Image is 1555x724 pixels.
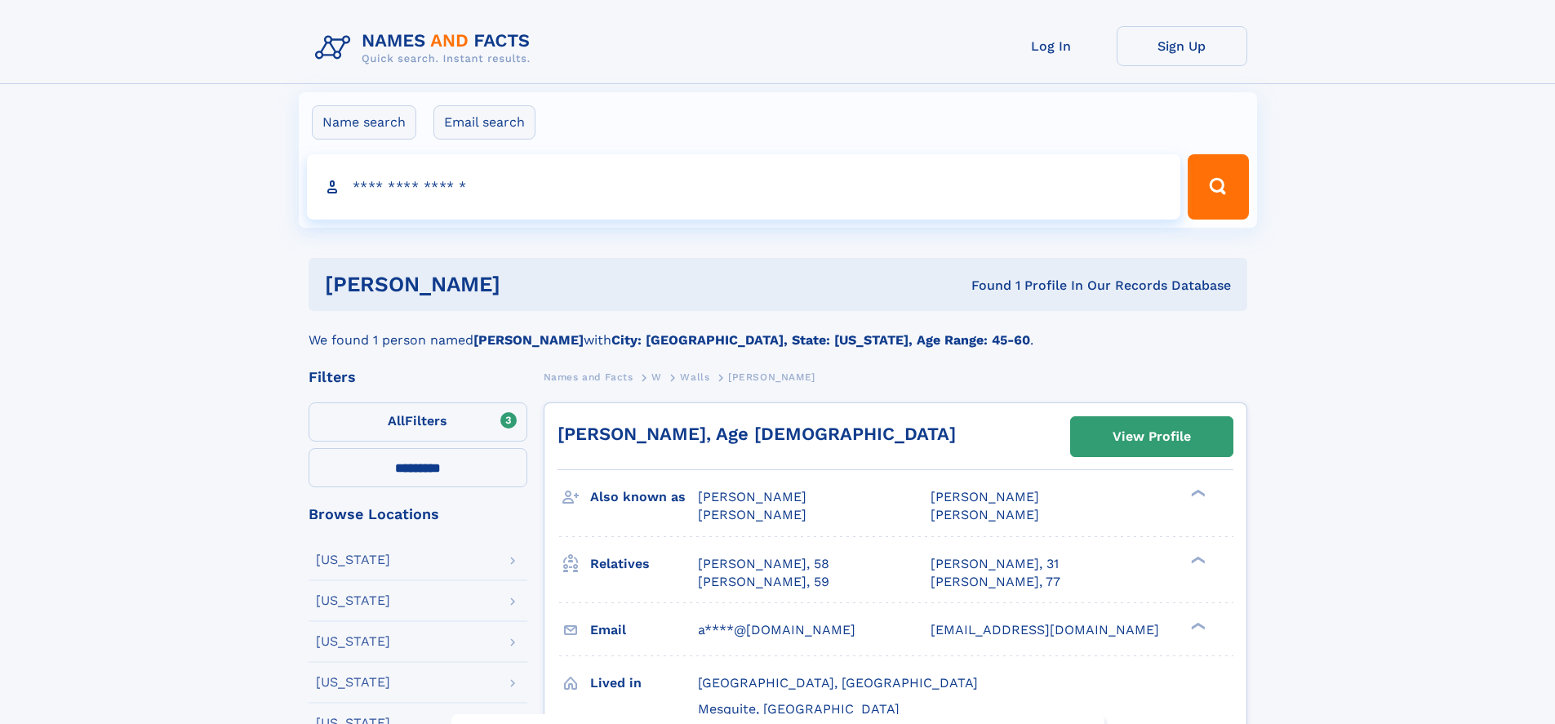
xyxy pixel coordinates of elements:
[1117,26,1247,66] a: Sign Up
[309,402,527,442] label: Filters
[728,371,815,383] span: [PERSON_NAME]
[309,507,527,522] div: Browse Locations
[388,413,405,429] span: All
[1113,418,1191,455] div: View Profile
[433,105,535,140] label: Email search
[316,594,390,607] div: [US_STATE]
[473,332,584,348] b: [PERSON_NAME]
[309,370,527,384] div: Filters
[611,332,1030,348] b: City: [GEOGRAPHIC_DATA], State: [US_STATE], Age Range: 45-60
[931,555,1059,573] a: [PERSON_NAME], 31
[590,550,698,578] h3: Relatives
[590,669,698,697] h3: Lived in
[307,154,1181,220] input: search input
[931,507,1039,522] span: [PERSON_NAME]
[698,489,806,504] span: [PERSON_NAME]
[931,573,1060,591] a: [PERSON_NAME], 77
[1187,554,1206,565] div: ❯
[931,622,1159,637] span: [EMAIL_ADDRESS][DOMAIN_NAME]
[316,553,390,566] div: [US_STATE]
[680,366,709,387] a: Walls
[1071,417,1233,456] a: View Profile
[312,105,416,140] label: Name search
[1187,620,1206,631] div: ❯
[1188,154,1248,220] button: Search Button
[698,555,829,573] a: [PERSON_NAME], 58
[1187,488,1206,499] div: ❯
[651,371,662,383] span: W
[309,26,544,70] img: Logo Names and Facts
[680,371,709,383] span: Walls
[698,701,900,717] span: Mesquite, [GEOGRAPHIC_DATA]
[325,274,736,295] h1: [PERSON_NAME]
[590,483,698,511] h3: Also known as
[735,277,1231,295] div: Found 1 Profile In Our Records Database
[309,311,1247,350] div: We found 1 person named with .
[698,675,978,691] span: [GEOGRAPHIC_DATA], [GEOGRAPHIC_DATA]
[590,616,698,644] h3: Email
[316,676,390,689] div: [US_STATE]
[651,366,662,387] a: W
[558,424,956,444] a: [PERSON_NAME], Age [DEMOGRAPHIC_DATA]
[698,573,829,591] a: [PERSON_NAME], 59
[544,366,633,387] a: Names and Facts
[931,489,1039,504] span: [PERSON_NAME]
[316,635,390,648] div: [US_STATE]
[986,26,1117,66] a: Log In
[698,507,806,522] span: [PERSON_NAME]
